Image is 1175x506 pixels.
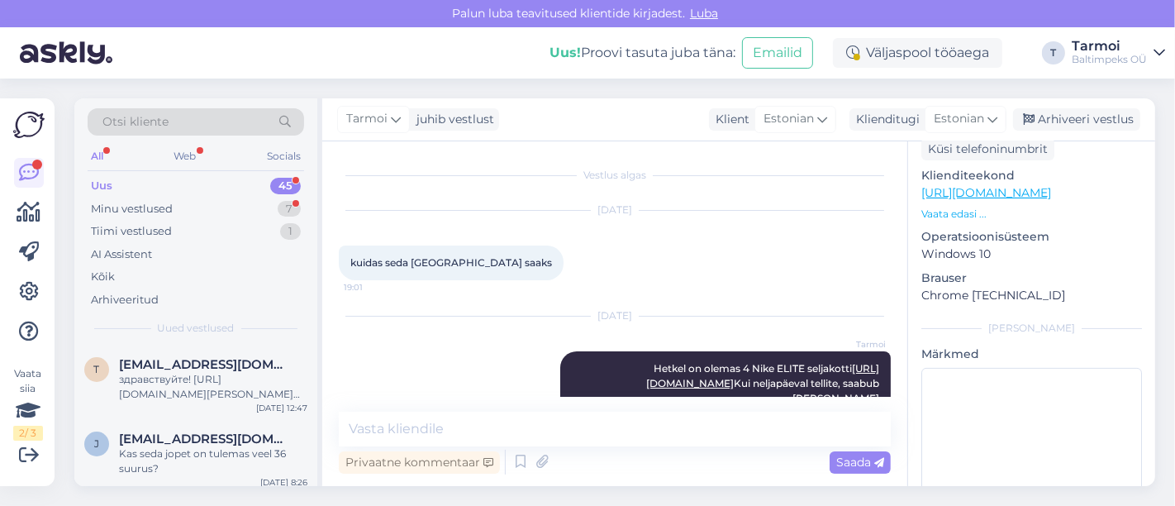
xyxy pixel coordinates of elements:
[549,43,735,63] div: Proovi tasuta juba täna:
[921,185,1051,200] a: [URL][DOMAIN_NAME]
[836,455,884,470] span: Saada
[921,228,1142,246] p: Operatsioonisüsteem
[158,321,235,336] span: Uued vestlused
[921,270,1142,287] p: Brauser
[264,146,304,167] div: Socials
[549,45,581,60] b: Uus!
[921,321,1142,336] div: [PERSON_NAME]
[270,178,301,194] div: 45
[921,287,1142,304] p: Chrome [TECHNICAL_ID]
[13,112,45,138] img: Askly Logo
[824,338,886,351] span: Tarmoi
[350,256,552,269] span: kuidas seda [GEOGRAPHIC_DATA] saaks
[1013,108,1140,131] div: Arhiveeri vestlus
[339,203,891,217] div: [DATE]
[346,110,388,128] span: Tarmoi
[102,113,169,131] span: Otsi kliente
[119,372,307,402] div: здравствуйте! [URL][DOMAIN_NAME][PERSON_NAME] Telli kohe [PERSON_NAME] [PERSON_NAME] juba [DATE] ...
[91,269,115,285] div: Kõik
[344,281,406,294] span: 19:01
[764,110,814,128] span: Estonian
[685,6,723,21] span: Luba
[1072,53,1147,66] div: Baltimpeks OÜ
[94,437,99,450] span: j
[1072,40,1165,66] a: TarmoiBaltimpeks OÜ
[91,178,112,194] div: Uus
[921,138,1054,160] div: Küsi telefoninumbrit
[921,246,1142,263] p: Windows 10
[119,446,307,476] div: Kas seda jopet on tulemas veel 36 suurus?
[91,201,173,217] div: Minu vestlused
[339,308,891,323] div: [DATE]
[921,207,1142,222] p: Vaata edasi ...
[280,223,301,240] div: 1
[13,366,43,441] div: Vaata siia
[1042,41,1065,64] div: T
[921,167,1142,184] p: Klienditeekond
[410,111,494,128] div: juhib vestlust
[921,346,1142,363] p: Märkmed
[646,362,882,404] span: Hetkel on olemas 4 Nike ELITE seljakotti Kui neljapäeval tellite, saabub [PERSON_NAME]
[256,402,307,414] div: [DATE] 12:47
[934,110,984,128] span: Estonian
[91,223,172,240] div: Tiimi vestlused
[849,111,920,128] div: Klienditugi
[833,38,1002,68] div: Väljaspool tööaega
[13,426,43,441] div: 2 / 3
[709,111,749,128] div: Klient
[171,146,200,167] div: Web
[278,201,301,217] div: 7
[339,168,891,183] div: Vestlus algas
[742,37,813,69] button: Emailid
[260,476,307,489] div: [DATE] 8:26
[88,146,107,167] div: All
[94,363,100,375] span: t
[91,246,152,263] div: AI Assistent
[339,451,500,474] div: Privaatne kommentaar
[91,292,159,308] div: Arhiveeritud
[119,432,291,446] span: janamottus@gmail.com
[1072,40,1147,53] div: Tarmoi
[119,357,291,372] span: timur.kozlov@gmail.com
